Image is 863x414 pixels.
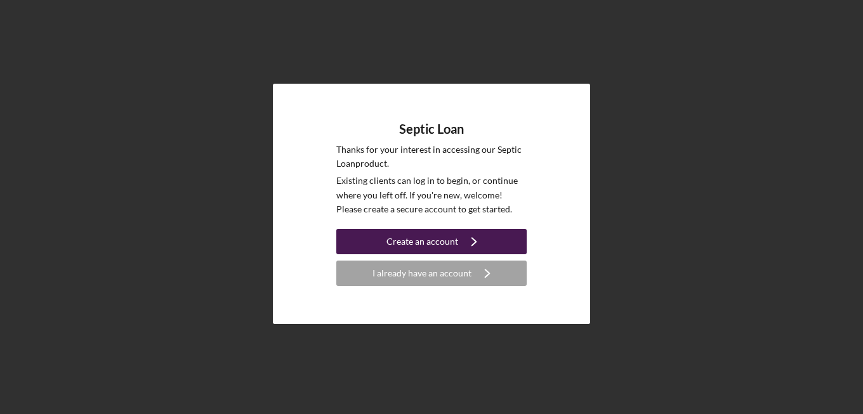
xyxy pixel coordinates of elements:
[336,229,527,254] button: Create an account
[386,229,458,254] div: Create an account
[372,261,471,286] div: I already have an account
[336,261,527,286] button: I already have an account
[336,229,527,257] a: Create an account
[399,122,464,136] h4: Septic Loan
[336,174,527,216] p: Existing clients can log in to begin, or continue where you left off. If you're new, welcome! Ple...
[336,143,527,171] p: Thanks for your interest in accessing our Septic Loan product.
